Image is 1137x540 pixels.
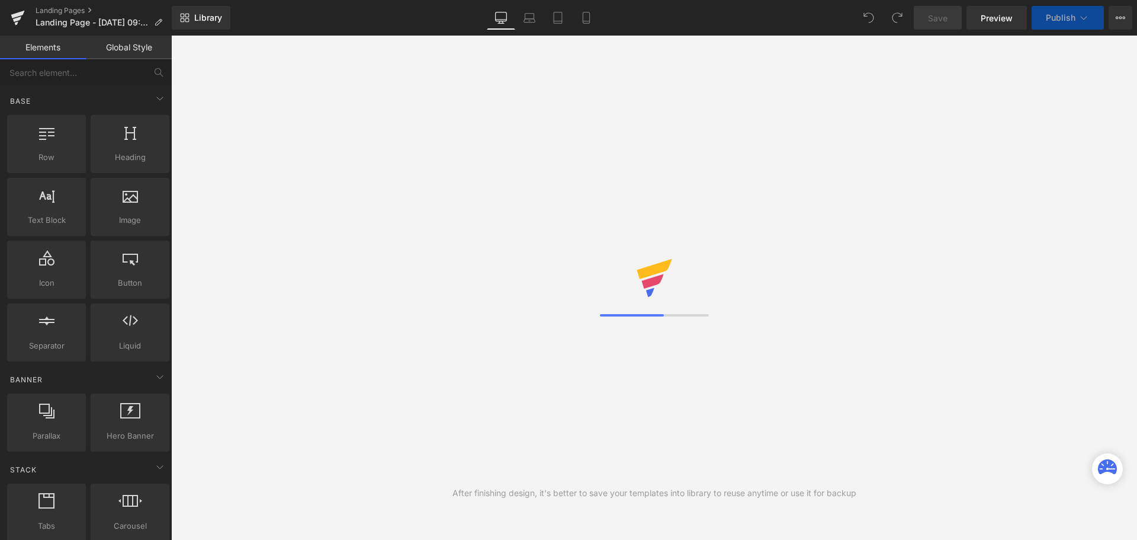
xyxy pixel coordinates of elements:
button: Publish [1032,6,1104,30]
span: Publish [1046,13,1075,23]
span: Landing Page - [DATE] 09:52:35 [36,18,149,27]
span: Separator [11,340,82,352]
span: Library [194,12,222,23]
span: Carousel [94,520,166,532]
span: Liquid [94,340,166,352]
span: Parallax [11,430,82,442]
span: Button [94,277,166,289]
a: Mobile [572,6,600,30]
button: More [1109,6,1132,30]
div: After finishing design, it's better to save your templates into library to reuse anytime or use i... [452,487,856,500]
span: Tabs [11,520,82,532]
span: Hero Banner [94,430,166,442]
span: Preview [981,12,1013,24]
a: Desktop [487,6,515,30]
button: Undo [857,6,881,30]
a: Laptop [515,6,544,30]
span: Icon [11,277,82,289]
a: Tablet [544,6,572,30]
span: Image [94,214,166,226]
span: Base [9,95,32,107]
button: Redo [885,6,909,30]
a: Global Style [86,36,172,59]
a: Preview [966,6,1027,30]
span: Save [928,12,947,24]
span: Row [11,151,82,164]
span: Heading [94,151,166,164]
a: Landing Pages [36,6,172,15]
span: Banner [9,374,44,385]
span: Stack [9,464,38,475]
a: New Library [172,6,230,30]
span: Text Block [11,214,82,226]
